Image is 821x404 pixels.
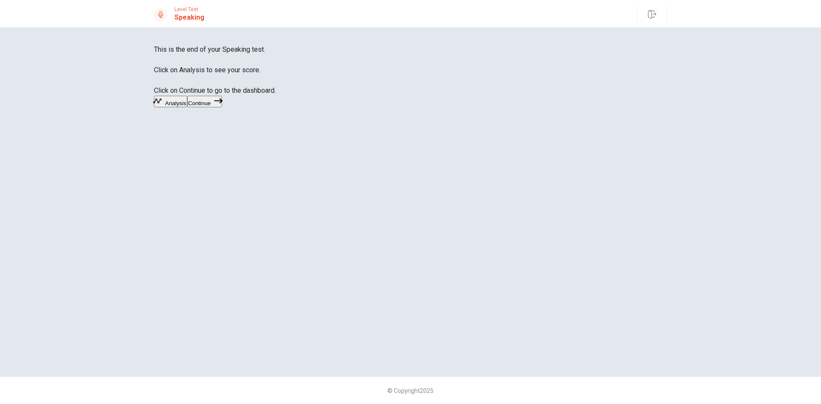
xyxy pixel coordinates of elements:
span: This is the end of your Speaking test. Click on Analysis to see your score. Click on Continue to ... [154,45,276,94]
a: Continue [187,99,222,107]
button: Continue [187,96,222,107]
span: Level Test [174,6,204,12]
a: Analysis [154,99,187,107]
button: Analysis [154,96,187,107]
h1: Speaking [174,12,204,23]
span: © Copyright 2025 [387,387,434,394]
